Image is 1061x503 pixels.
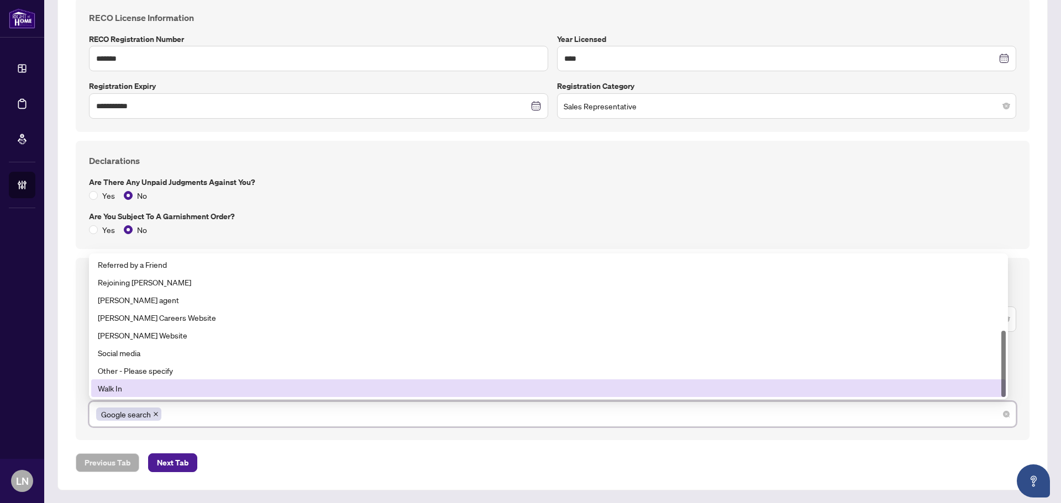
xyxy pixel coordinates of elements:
div: RAHR agent [91,291,1006,309]
div: Other - Please specify [91,362,1006,379]
div: Rejoining [PERSON_NAME] [98,276,999,288]
label: RECO Registration Number [89,33,548,45]
div: Social media [98,347,999,359]
span: No [133,224,151,236]
div: Referred by a Friend [98,258,999,271]
h4: Declarations [89,154,1016,167]
span: Google search [101,408,151,420]
div: Other - Please specify [98,364,999,377]
span: Sales Representative [564,96,1010,117]
div: RAHR Careers Website [91,309,1006,326]
button: Next Tab [148,453,197,472]
span: Next Tab [157,454,188,472]
label: Are there any unpaid judgments against you? [89,176,1016,188]
label: Year Licensed [557,33,1016,45]
div: Walk In [98,382,999,394]
div: [PERSON_NAME] Careers Website [98,311,999,324]
h4: RECO License Information [89,11,1016,24]
span: close-circle [1003,103,1010,109]
label: Are you subject to a Garnishment Order? [89,210,1016,223]
div: Walk In [91,379,1006,397]
span: Yes [98,189,119,202]
button: Open asap [1017,464,1050,497]
span: close-circle [1003,411,1010,417]
label: Registration Category [557,80,1016,92]
div: [PERSON_NAME] Website [98,329,999,341]
span: Google search [96,407,161,421]
label: Registration Expiry [89,80,548,92]
span: No [133,189,151,202]
div: Rejoining RAHR [91,273,1006,291]
button: Previous Tab [76,453,139,472]
div: Social media [91,344,1006,362]
span: close [153,411,159,417]
img: logo [9,8,35,29]
span: LN [16,473,29,489]
span: Yes [98,224,119,236]
div: Referred by a Friend [91,256,1006,273]
div: [PERSON_NAME] agent [98,294,999,306]
div: RAHR Website [91,326,1006,344]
